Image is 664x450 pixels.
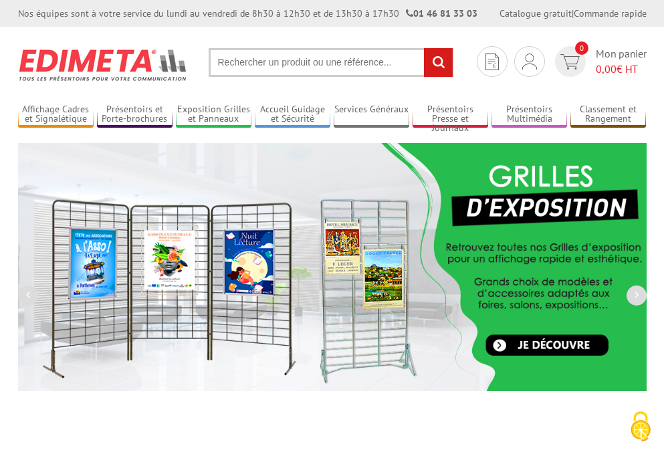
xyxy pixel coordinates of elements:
[255,104,330,126] a: Accueil Guidage et Sécurité
[596,62,647,77] span: € HT
[406,7,477,19] strong: 01 46 81 33 03
[570,104,646,126] a: Classement et Rangement
[413,104,488,126] a: Présentoirs Presse et Journaux
[491,104,567,126] a: Présentoirs Multimédia
[596,62,617,76] span: 0,00
[500,7,572,19] a: Catalogue gratuit
[485,53,499,70] img: devis rapide
[560,54,580,70] img: devis rapide
[575,41,588,55] span: 0
[574,7,647,19] a: Commande rapide
[522,53,537,70] img: devis rapide
[500,7,647,20] div: |
[176,104,251,126] a: Exposition Grilles et Panneaux
[18,7,477,20] div: Nos équipes sont à votre service du lundi au vendredi de 8h30 à 12h30 et de 13h30 à 17h30
[596,46,647,77] span: Mon panier
[97,104,173,126] a: Présentoirs et Porte-brochures
[209,48,453,77] input: Rechercher un produit ou une référence...
[18,40,189,90] img: Présentoir, panneau, stand - Edimeta - PLV, affichage, mobilier bureau, entreprise
[624,410,657,443] img: Cookies (fenêtre modale)
[552,46,647,77] a: devis rapide 0 Mon panier 0,00€ HT
[18,104,94,126] a: Affichage Cadres et Signalétique
[334,104,409,126] a: Services Généraux
[617,405,664,450] button: Cookies (fenêtre modale)
[424,48,453,77] input: rechercher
